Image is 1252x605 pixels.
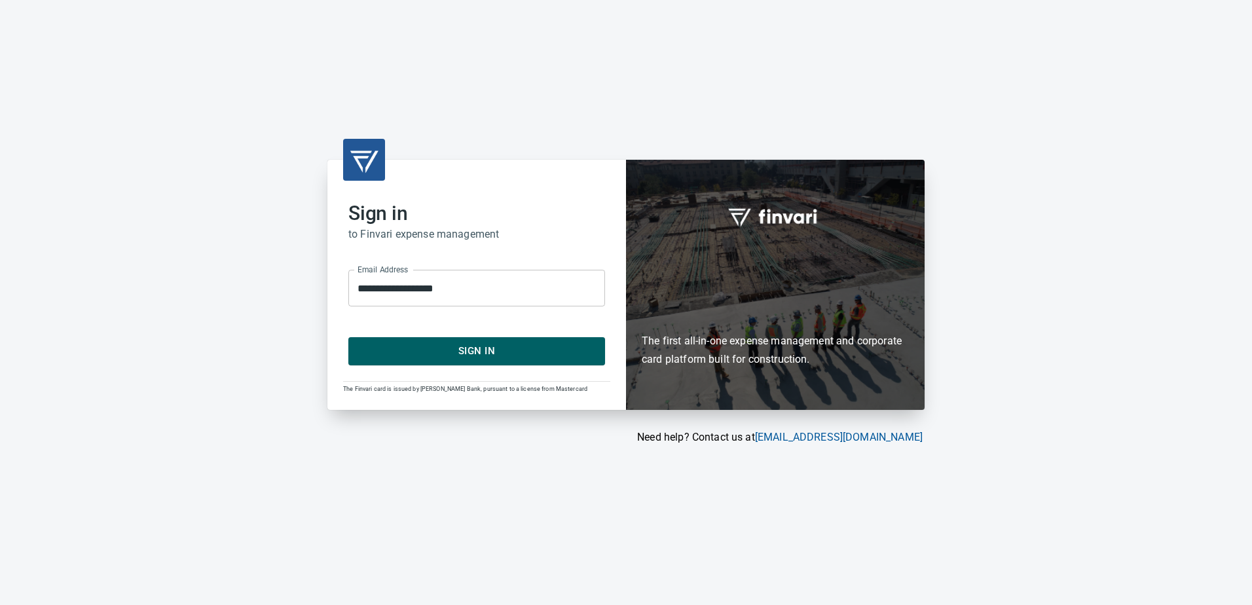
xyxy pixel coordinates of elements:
img: transparent_logo.png [348,144,380,175]
p: Need help? Contact us at [327,430,923,445]
a: [EMAIL_ADDRESS][DOMAIN_NAME] [755,431,923,443]
h2: Sign in [348,202,605,225]
span: The Finvari card is issued by [PERSON_NAME] Bank, pursuant to a license from Mastercard [343,386,587,392]
img: fullword_logo_white.png [726,201,824,231]
button: Sign In [348,337,605,365]
div: Finvari [626,160,925,409]
span: Sign In [363,342,591,359]
h6: to Finvari expense management [348,225,605,244]
h6: The first all-in-one expense management and corporate card platform built for construction. [642,256,909,369]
